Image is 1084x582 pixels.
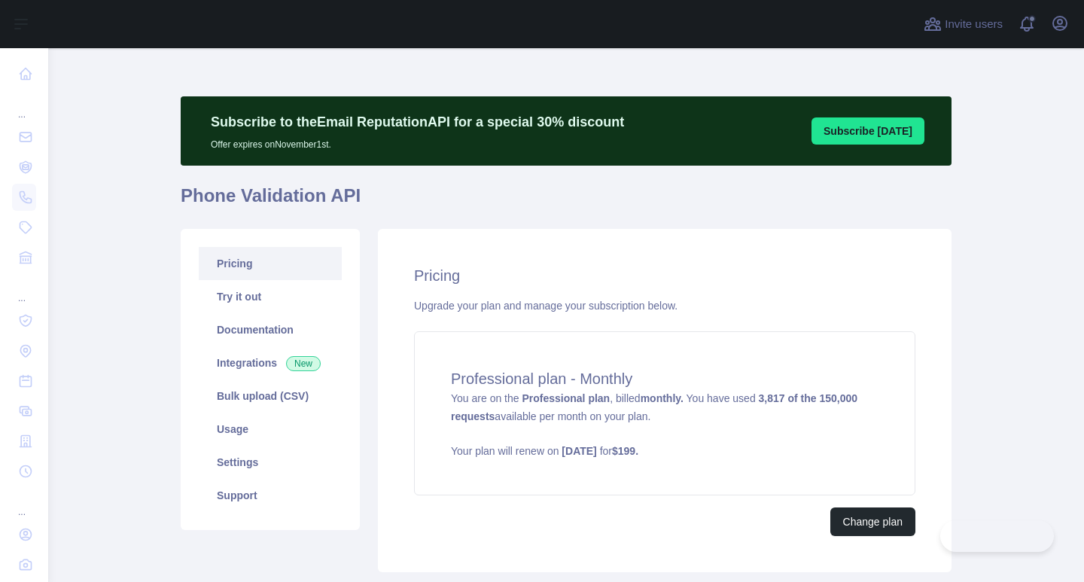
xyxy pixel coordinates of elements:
[612,445,638,457] strong: $ 199 .
[286,356,321,371] span: New
[522,392,610,404] strong: Professional plan
[199,247,342,280] a: Pricing
[211,111,624,133] p: Subscribe to the Email Reputation API for a special 30 % discount
[451,368,878,389] h4: Professional plan - Monthly
[414,265,915,286] h2: Pricing
[940,520,1054,552] iframe: Toggle Customer Support
[451,443,878,459] p: Your plan will renew on for
[199,280,342,313] a: Try it out
[199,346,342,379] a: Integrations New
[199,379,342,413] a: Bulk upload (CSV)
[12,488,36,518] div: ...
[181,184,952,220] h1: Phone Validation API
[12,90,36,120] div: ...
[451,392,878,459] span: You are on the , billed You have used available per month on your plan.
[921,12,1006,36] button: Invite users
[12,274,36,304] div: ...
[830,507,915,536] button: Change plan
[562,445,596,457] strong: [DATE]
[199,446,342,479] a: Settings
[811,117,924,145] button: Subscribe [DATE]
[199,479,342,512] a: Support
[199,413,342,446] a: Usage
[945,16,1003,33] span: Invite users
[211,133,624,151] p: Offer expires on November 1st.
[199,313,342,346] a: Documentation
[414,298,915,313] div: Upgrade your plan and manage your subscription below.
[641,392,684,404] strong: monthly.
